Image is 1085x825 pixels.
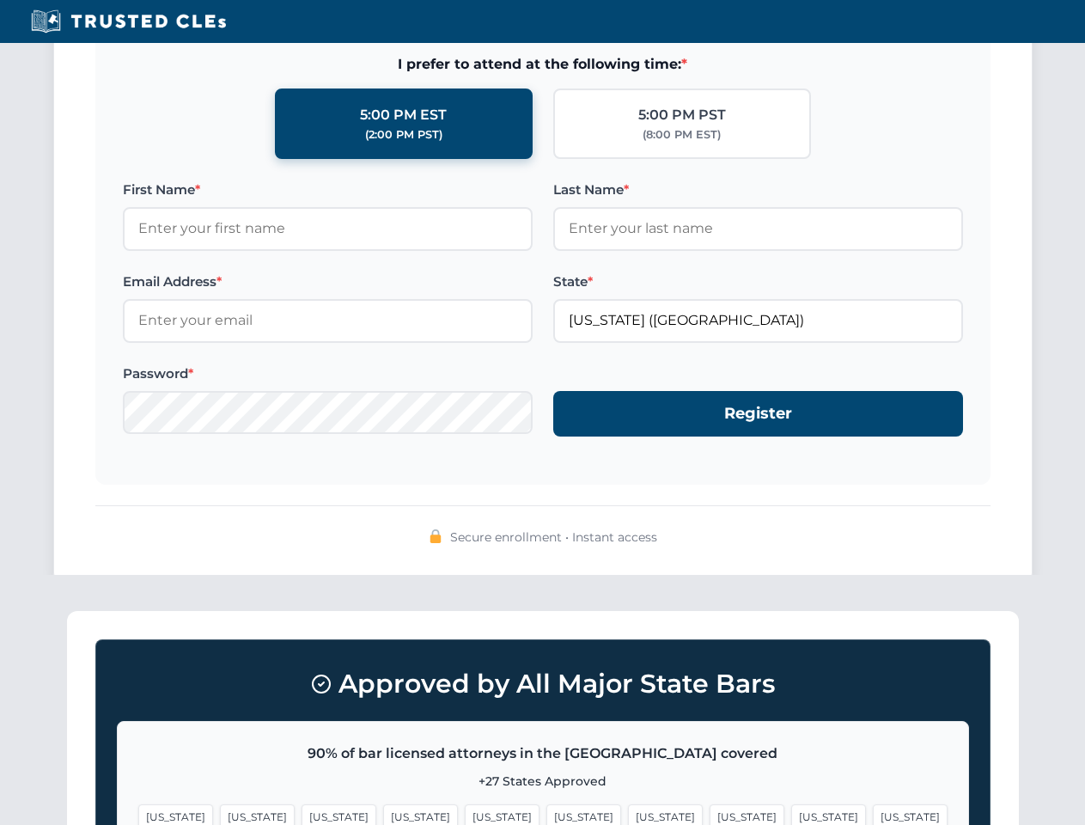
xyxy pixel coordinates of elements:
[117,661,969,707] h3: Approved by All Major State Bars
[123,299,533,342] input: Enter your email
[553,299,963,342] input: Florida (FL)
[138,772,948,791] p: +27 States Approved
[360,104,447,126] div: 5:00 PM EST
[123,53,963,76] span: I prefer to attend at the following time:
[123,364,533,384] label: Password
[553,272,963,292] label: State
[123,272,533,292] label: Email Address
[553,180,963,200] label: Last Name
[450,528,657,547] span: Secure enrollment • Instant access
[643,126,721,144] div: (8:00 PM EST)
[429,529,442,543] img: 🔒
[553,207,963,250] input: Enter your last name
[638,104,726,126] div: 5:00 PM PST
[365,126,442,144] div: (2:00 PM PST)
[553,391,963,437] button: Register
[123,207,533,250] input: Enter your first name
[138,742,948,765] p: 90% of bar licensed attorneys in the [GEOGRAPHIC_DATA] covered
[26,9,231,34] img: Trusted CLEs
[123,180,533,200] label: First Name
